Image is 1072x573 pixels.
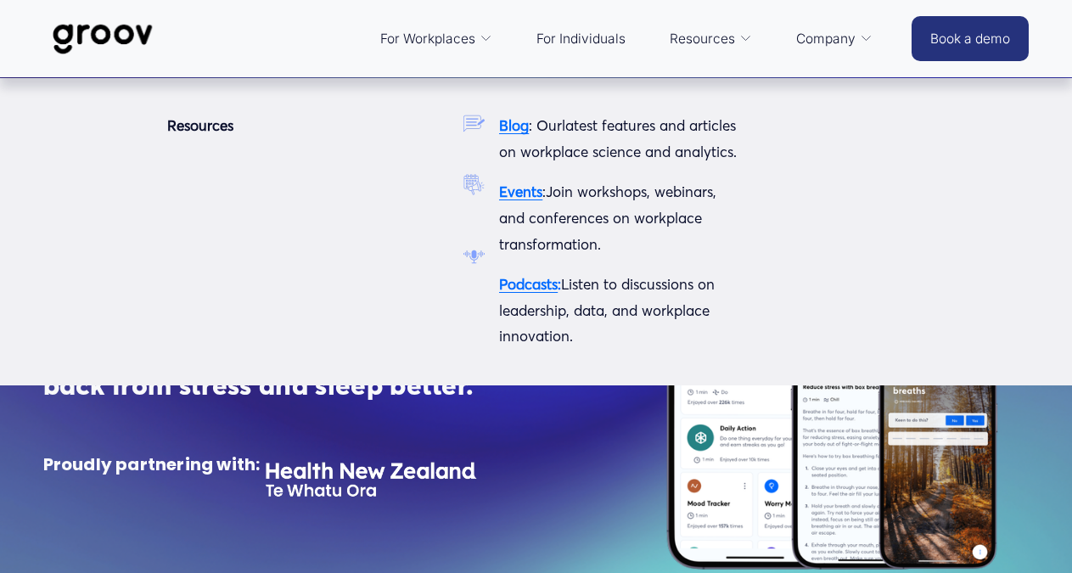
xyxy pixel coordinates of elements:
[380,27,475,51] span: For Workplaces
[528,19,634,59] a: For Individuals
[499,179,738,257] p: Join workshops, webinars, and conferences on workplace transformation.
[912,16,1029,61] a: Book a demo
[167,116,233,134] strong: Resources
[372,19,502,59] a: folder dropdown
[529,116,562,134] span: : Our
[542,183,546,200] span: :
[499,275,558,293] a: Podcasts
[43,11,163,67] img: Groov | Workplace Science Platform | Unlock Performance | Drive Results
[499,116,529,134] a: Blog
[788,19,882,59] a: folder dropdown
[499,272,738,350] p: Listen to discussions on leadership, data, and workplace innovation.
[796,27,856,51] span: Company
[558,275,561,293] strong: :
[661,19,761,59] a: folder dropdown
[670,27,735,51] span: Resources
[499,113,738,165] p: latest features and articles on workplace science and analytics.
[499,183,542,200] a: Events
